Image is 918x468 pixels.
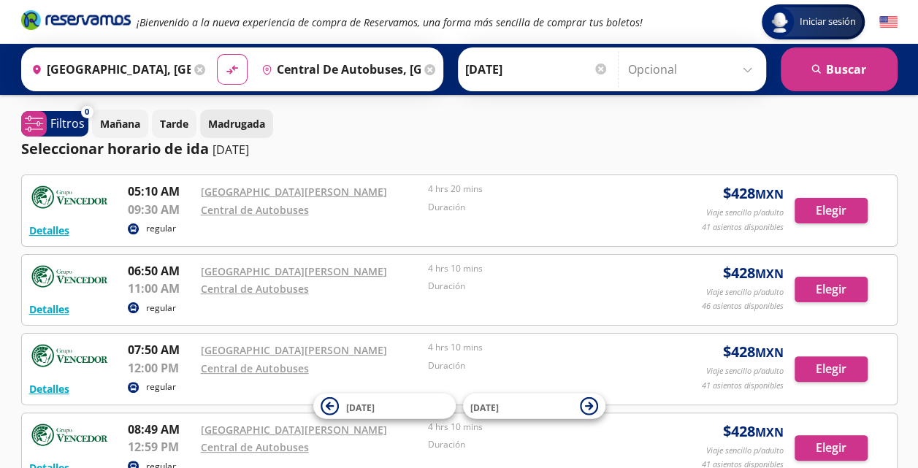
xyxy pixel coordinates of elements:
[723,262,784,284] span: $ 428
[781,47,898,91] button: Buscar
[29,262,110,291] img: RESERVAMOS
[428,438,649,451] p: Duración
[795,198,868,223] button: Elegir
[128,438,194,456] p: 12:59 PM
[128,183,194,200] p: 05:10 AM
[152,110,196,138] button: Tarde
[201,264,387,278] a: [GEOGRAPHIC_DATA][PERSON_NAME]
[213,141,249,158] p: [DATE]
[201,440,309,454] a: Central de Autobuses
[346,401,375,413] span: [DATE]
[92,110,148,138] button: Mañana
[755,345,784,361] small: MXN
[702,380,784,392] p: 41 asientos disponibles
[200,110,273,138] button: Madrugada
[428,359,649,372] p: Duración
[702,300,784,312] p: 46 asientos disponibles
[128,201,194,218] p: 09:30 AM
[29,341,110,370] img: RESERVAMOS
[795,356,868,382] button: Elegir
[21,9,131,35] a: Brand Logo
[313,394,456,419] button: [DATE]
[723,341,784,363] span: $ 428
[160,116,188,131] p: Tarde
[755,266,784,282] small: MXN
[702,221,784,234] p: 41 asientos disponibles
[201,343,387,357] a: [GEOGRAPHIC_DATA][PERSON_NAME]
[26,51,191,88] input: Buscar Origen
[201,282,309,296] a: Central de Autobuses
[706,286,784,299] p: Viaje sencillo p/adulto
[723,421,784,442] span: $ 428
[100,116,140,131] p: Mañana
[201,185,387,199] a: [GEOGRAPHIC_DATA][PERSON_NAME]
[201,423,387,437] a: [GEOGRAPHIC_DATA][PERSON_NAME]
[755,424,784,440] small: MXN
[50,115,85,132] p: Filtros
[706,207,784,219] p: Viaje sencillo p/adulto
[128,359,194,377] p: 12:00 PM
[146,380,176,394] p: regular
[470,401,499,413] span: [DATE]
[128,421,194,438] p: 08:49 AM
[428,280,649,293] p: Duración
[879,13,898,31] button: English
[29,302,69,317] button: Detalles
[428,183,649,196] p: 4 hrs 20 mins
[794,15,862,29] span: Iniciar sesión
[146,302,176,315] p: regular
[723,183,784,204] span: $ 428
[706,365,784,377] p: Viaje sencillo p/adulto
[795,435,868,461] button: Elegir
[428,341,649,354] p: 4 hrs 10 mins
[21,138,209,160] p: Seleccionar horario de ida
[29,183,110,212] img: RESERVAMOS
[463,394,605,419] button: [DATE]
[706,445,784,457] p: Viaje sencillo p/adulto
[208,116,265,131] p: Madrugada
[21,111,88,137] button: 0Filtros
[137,15,643,29] em: ¡Bienvenido a la nueva experiencia de compra de Reservamos, una forma más sencilla de comprar tus...
[628,51,759,88] input: Opcional
[201,203,309,217] a: Central de Autobuses
[428,421,649,434] p: 4 hrs 10 mins
[755,186,784,202] small: MXN
[21,9,131,31] i: Brand Logo
[795,277,868,302] button: Elegir
[428,201,649,214] p: Duración
[29,381,69,396] button: Detalles
[256,51,421,88] input: Buscar Destino
[465,51,608,88] input: Elegir Fecha
[146,222,176,235] p: regular
[128,280,194,297] p: 11:00 AM
[128,262,194,280] p: 06:50 AM
[128,341,194,358] p: 07:50 AM
[201,361,309,375] a: Central de Autobuses
[428,262,649,275] p: 4 hrs 10 mins
[29,421,110,450] img: RESERVAMOS
[85,106,89,118] span: 0
[29,223,69,238] button: Detalles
